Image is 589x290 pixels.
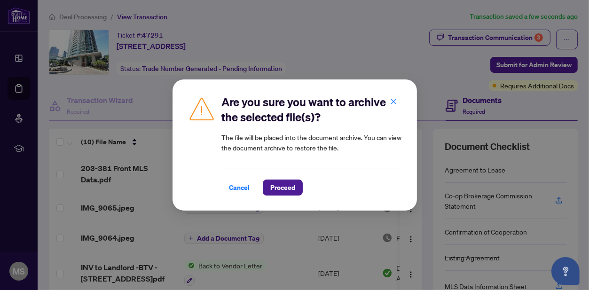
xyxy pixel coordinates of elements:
article: The file will be placed into the document archive. You can view the document archive to restore t... [221,132,402,153]
span: close [390,98,397,105]
button: Open asap [551,257,580,285]
span: Cancel [229,180,250,195]
h2: Are you sure you want to archive the selected file(s)? [221,94,402,125]
img: Caution Icon [188,94,216,123]
button: Cancel [221,180,257,196]
button: Proceed [263,180,303,196]
span: Proceed [270,180,295,195]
